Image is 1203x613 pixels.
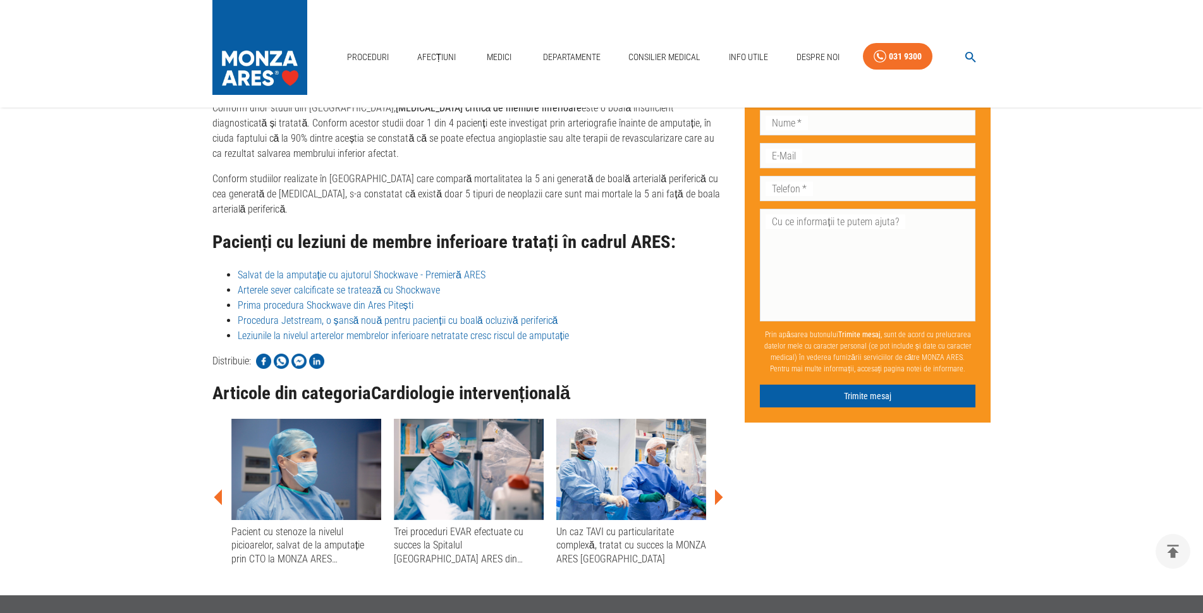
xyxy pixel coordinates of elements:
[256,354,271,369] img: Share on Facebook
[394,419,544,566] a: Trei proceduri EVAR efectuate cu succes la Spitalul [GEOGRAPHIC_DATA] ARES din [GEOGRAPHIC_DATA] ...
[212,354,251,369] p: Distribuie:
[231,419,381,566] a: Pacient cu stenoze la nivelul picioarelor, salvat de la amputație prin CTO la MONZA ARES [GEOGRAP...
[212,232,725,252] h2: Pacienți cu leziuni de membre inferioare tratați în cadrul ARES:
[760,385,975,408] button: Trimite mesaj
[231,525,381,566] div: Pacient cu stenoze la nivelul picioarelor, salvat de la amputație prin CTO la MONZA ARES [GEOGRAP...
[238,314,558,326] a: Procedura Jetstream, o șansă nouă pentru pacienții cu boală ocluzivă periferică
[556,419,706,566] a: Un caz TAVI cu particularitate complexă, tratat cu succes la MONZA ARES [GEOGRAPHIC_DATA]
[412,44,461,70] a: Afecțiuni
[231,419,381,520] img: Pacient cu stenoze la nivelul picioarelor, salvat de la amputație prin CTO la MONZA ARES Bucureșt...
[238,269,485,281] a: Salvat de la amputație cu ajutorul Shockwave - Premieră ARES
[238,284,441,296] a: Arterele sever calcificate se tratează cu Shockwave
[863,43,932,70] a: 031 9300
[238,330,569,342] a: Leziunile la nivelul arterelor membrelor inferioare netratate cresc riscul de amputație
[838,330,881,339] b: Trimite mesaj
[479,44,520,70] a: Medici
[291,354,307,369] img: Share on Facebook Messenger
[342,44,394,70] a: Proceduri
[212,383,725,404] h3: Articole din categoria Cardiologie intervențională
[623,44,705,70] a: Consilier Medical
[538,44,606,70] a: Departamente
[238,299,413,311] a: Prima procedura Shockwave din Ares Pitești
[212,171,725,217] p: Conform studiilor realizate în [GEOGRAPHIC_DATA] care compară mortalitatea la 5 ani generată de b...
[212,101,725,161] p: Conform unor studii din [GEOGRAPHIC_DATA], este o boală insuficient diagnosticată și tratată. Con...
[724,44,773,70] a: Info Utile
[556,525,706,566] div: Un caz TAVI cu particularitate complexă, tratat cu succes la MONZA ARES [GEOGRAPHIC_DATA]
[394,525,544,566] div: Trei proceduri EVAR efectuate cu succes la Spitalul [GEOGRAPHIC_DATA] ARES din [GEOGRAPHIC_DATA] ...
[1156,534,1190,569] button: delete
[791,44,845,70] a: Despre Noi
[394,419,544,520] img: Trei proceduri EVAR efectuate cu succes la Spitalul MONZA ARES din Cluj Napoca în cazul unor paci...
[556,419,706,520] img: Un caz TAVI cu particularitate complexă, tratat cu succes la MONZA ARES București
[889,49,922,65] div: 031 9300
[760,324,975,380] p: Prin apăsarea butonului , sunt de acord cu prelucrarea datelor mele cu caracter personal (ce pot ...
[274,354,289,369] img: Share on WhatsApp
[309,354,324,369] img: Share on LinkedIn
[396,102,582,114] strong: [MEDICAL_DATA] critică de membre inferioare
